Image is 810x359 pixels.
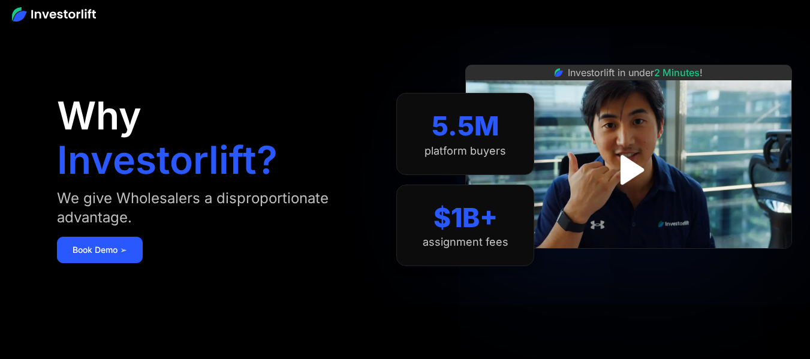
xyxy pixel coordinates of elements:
iframe: Customer reviews powered by Trustpilot [539,255,719,269]
span: 2 Minutes [654,67,700,79]
div: Investorlift in under ! [568,65,703,80]
a: open lightbox [602,143,655,197]
div: assignment fees [423,236,508,249]
h1: Why [57,96,141,135]
div: 5.5M [432,110,499,142]
h1: Investorlift? [57,141,278,179]
div: We give Wholesalers a disproportionate advantage. [57,189,373,227]
div: platform buyers [424,144,506,158]
a: Book Demo ➢ [57,237,143,263]
div: $1B+ [433,202,498,234]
